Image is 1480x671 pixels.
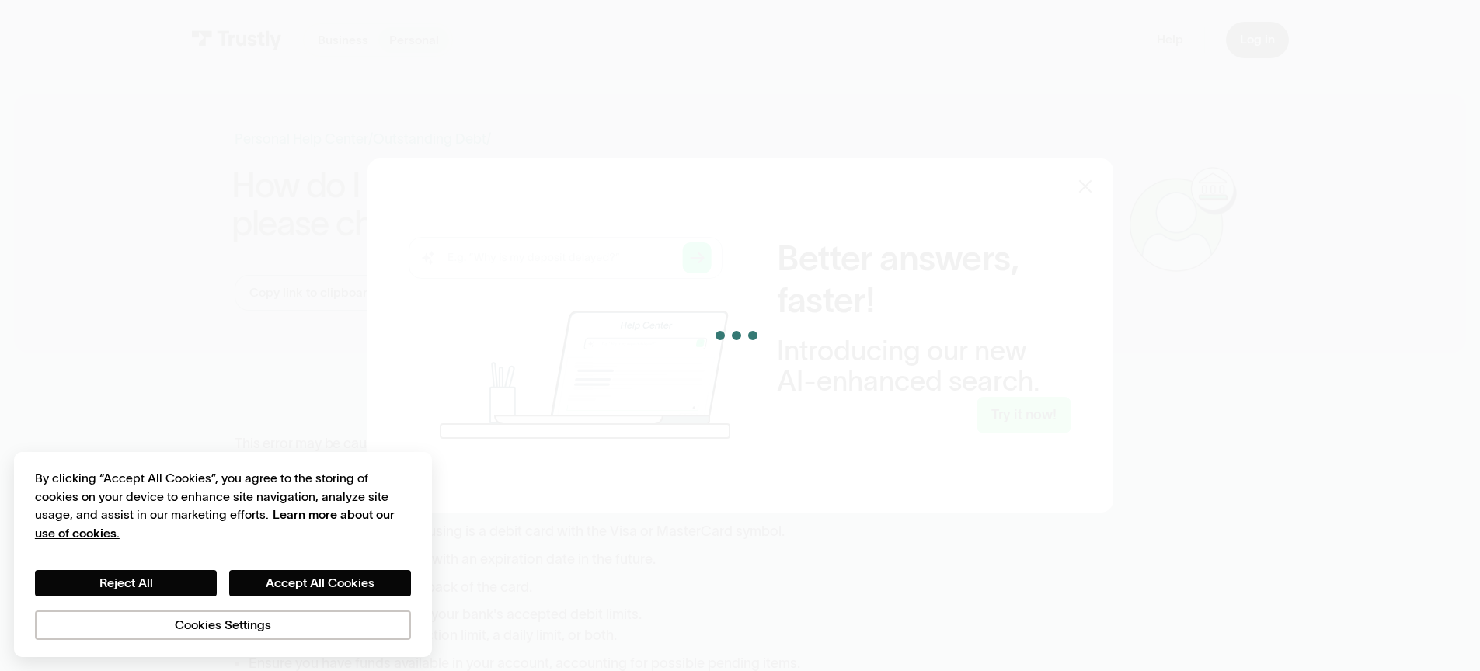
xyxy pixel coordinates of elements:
div: Privacy [35,469,411,639]
button: Cookies Settings [35,610,411,640]
div: Cookie banner [14,452,432,657]
button: Accept All Cookies [229,570,411,596]
button: Reject All [35,570,217,596]
div: By clicking “Accept All Cookies”, you agree to the storing of cookies on your device to enhance s... [35,469,411,542]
